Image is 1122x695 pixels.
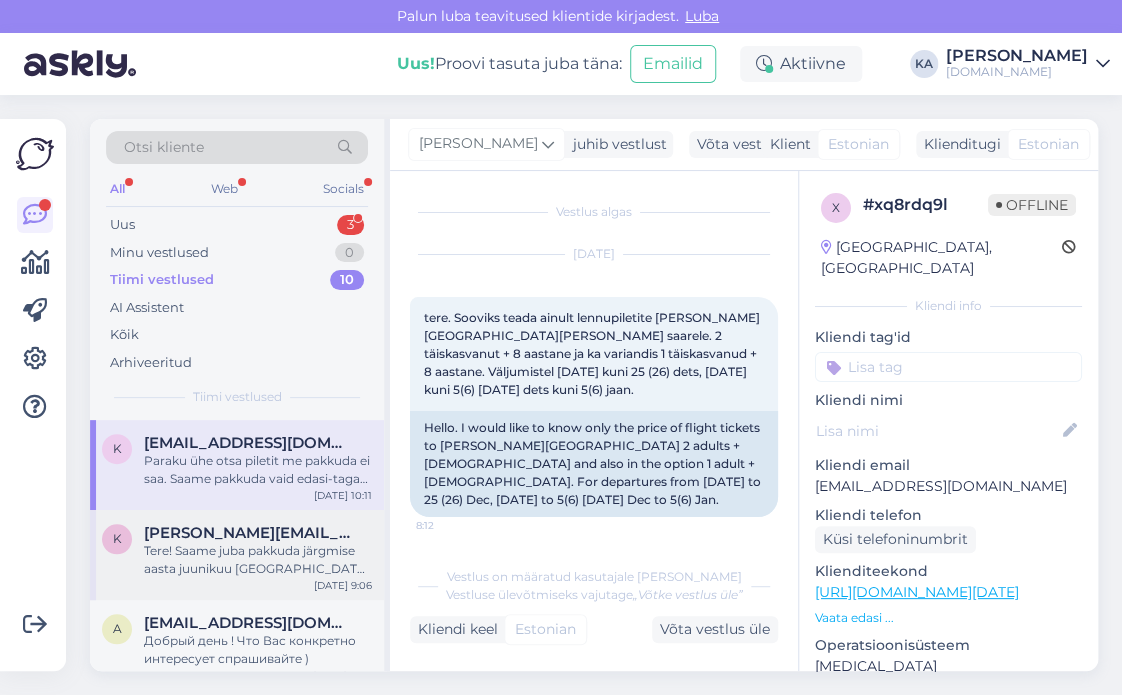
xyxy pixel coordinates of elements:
div: 10 [330,270,364,290]
div: Minu vestlused [110,243,209,263]
span: x [832,200,840,215]
p: Klienditeekond [815,561,1082,582]
div: Web [207,176,242,202]
div: Kõik [110,325,139,345]
span: Offline [988,194,1076,216]
span: Luba [679,7,725,25]
span: k [113,531,122,546]
div: # xq8rdq9l [863,193,988,217]
div: Klient [762,134,811,155]
span: a [113,621,122,636]
div: [DOMAIN_NAME] [946,64,1088,80]
p: [MEDICAL_DATA] [815,656,1082,677]
div: Aktiivne [740,46,862,82]
div: juhib vestlust [565,134,667,155]
div: KA [910,50,938,78]
p: Kliendi nimi [815,390,1082,411]
span: aleksandradamenko3@gmail.com [144,614,352,632]
div: Tere! Saame juba pakkuda järgmise aasta juunikuu [GEOGRAPHIC_DATA] reise :) [144,542,372,578]
span: karin.tool@icloud.com [144,524,352,542]
p: Operatsioonisüsteem [815,635,1082,656]
div: Kliendi info [815,297,1082,315]
div: Proovi tasuta juba täna: [397,52,622,76]
img: Askly Logo [16,135,54,173]
span: tere. Sooviks teada ainult lennupiletite [PERSON_NAME][GEOGRAPHIC_DATA][PERSON_NAME] saarele. 2 t... [424,310,760,397]
span: Estonian [1018,134,1079,155]
div: Võta vestlus üle [689,131,815,158]
div: [GEOGRAPHIC_DATA], [GEOGRAPHIC_DATA] [821,237,1062,279]
p: Kliendi email [815,455,1082,476]
span: k.tohvri@gmail.com [144,434,352,452]
a: [URL][DOMAIN_NAME][DATE] [815,583,1019,601]
div: Klienditugi [916,134,1001,155]
div: Küsi telefoninumbrit [815,526,976,553]
p: Vaata edasi ... [815,609,1082,627]
span: Tiimi vestlused [193,388,282,406]
div: All [106,176,129,202]
b: Uus! [397,54,435,73]
input: Lisa tag [815,352,1082,382]
div: Tiimi vestlused [110,270,214,290]
span: Vestluse ülevõtmiseks vajutage [446,587,743,602]
span: Vestlus on määratud kasutajale [PERSON_NAME] [447,569,742,584]
span: Estonian [828,134,889,155]
span: Otsi kliente [124,137,204,158]
div: [PERSON_NAME] [946,48,1088,64]
button: Emailid [630,45,716,83]
i: „Võtke vestlus üle” [633,587,743,602]
div: [DATE] [410,245,778,263]
a: [PERSON_NAME][DOMAIN_NAME] [946,48,1110,80]
div: 3 [337,215,364,235]
div: Arhiveeritud [110,353,192,373]
div: Добрый день ! Что Вас конкретно интересует спрашивайте ) [144,632,372,668]
span: 8:12 [416,518,491,533]
div: [DATE] 9:06 [314,578,372,593]
div: Kliendi keel [410,619,498,640]
span: [PERSON_NAME] [419,133,538,155]
div: Socials [319,176,368,202]
span: k [113,441,122,456]
div: [DATE] 17:16 [313,668,372,683]
div: AI Assistent [110,298,184,318]
p: [EMAIL_ADDRESS][DOMAIN_NAME] [815,476,1082,497]
span: Estonian [515,619,576,640]
div: Paraku ühe otsa piletit me pakkuda ei saa. Saame pakkuda vaid edasi-tagasi lendu. [144,452,372,488]
p: Kliendi telefon [815,505,1082,526]
div: Võta vestlus üle [652,616,778,643]
div: 0 [335,243,364,263]
p: Kliendi tag'id [815,327,1082,348]
div: Vestlus algas [410,203,778,221]
div: [DATE] 10:11 [314,488,372,503]
input: Lisa nimi [816,420,1059,442]
div: Uus [110,215,135,235]
div: Hello. I would like to know only the price of flight tickets to [PERSON_NAME][GEOGRAPHIC_DATA] 2 ... [410,411,778,517]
